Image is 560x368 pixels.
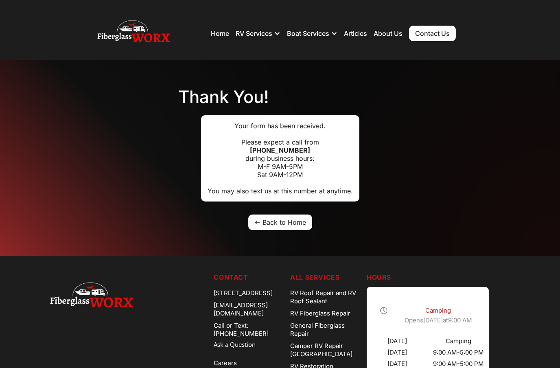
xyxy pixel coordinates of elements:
[290,320,360,340] a: General Fiberglass Repair
[287,21,337,46] div: Boat Services
[248,215,312,230] a: <- Back to Home
[214,340,284,349] a: Ask a Question
[97,17,170,50] img: Fiberglass WorX – RV Repair, RV Roof & RV Detailing
[344,29,367,37] a: Articles
[387,348,407,357] div: [DATE]
[236,29,272,37] div: RV Services
[287,29,329,37] div: Boat Services
[290,272,360,282] h5: ALL SERVICES
[387,360,407,368] div: [DATE]
[211,29,229,37] a: Home
[448,316,472,324] time: 9:00 AM
[425,307,451,314] span: Camping
[214,299,284,320] div: [EMAIL_ADDRESS][DOMAIN_NAME]
[433,360,484,368] div: 9:00 AM - 5:00 PM
[178,86,382,108] h1: Thank you!
[214,272,284,282] h5: Contact
[409,26,456,41] a: Contact Us
[214,320,284,340] a: Call or Text: [PHONE_NUMBER]
[290,340,360,360] a: Camper RV Repair [GEOGRAPHIC_DATA]
[367,272,510,282] h5: Hours
[290,307,360,320] a: RV Fiberglass Repair
[423,316,443,324] span: [DATE]
[290,287,360,307] a: RV Roof Repair and RV Roof Sealant
[405,316,472,324] span: Opens at
[236,21,280,46] div: RV Services
[433,348,484,357] div: 9:00 AM - 5:00 PM
[250,146,310,154] strong: [PHONE_NUMBER]
[374,29,402,37] a: About Us
[208,122,353,195] div: Your form has been received. Please expect a call from during business hours: M-F 9AM-5PM Sat 9AM...
[446,337,471,345] div: Camping
[214,287,284,299] div: [STREET_ADDRESS]
[387,337,407,345] div: [DATE]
